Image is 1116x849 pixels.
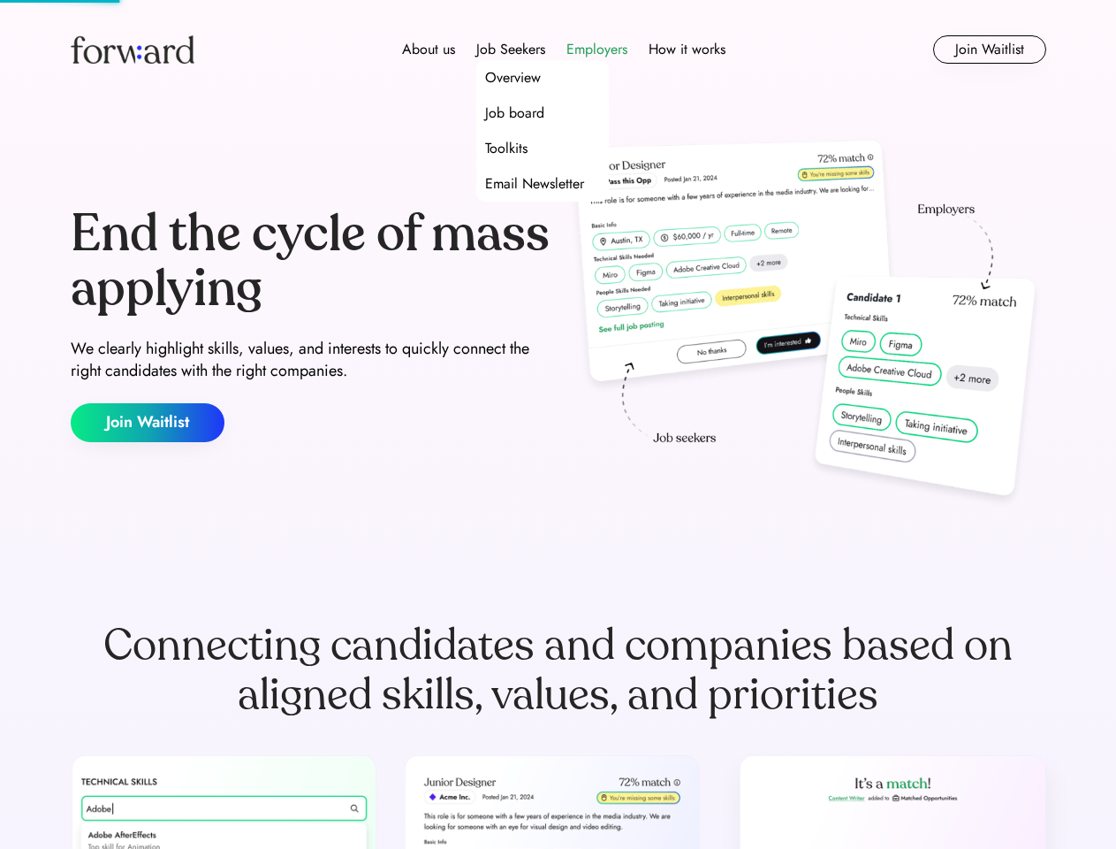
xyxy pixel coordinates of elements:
[933,35,1046,64] button: Join Waitlist
[71,338,551,382] div: We clearly highlight skills, values, and interests to quickly connect the right candidates with t...
[71,621,1046,720] div: Connecting candidates and companies based on aligned skills, values, and priorities
[71,403,224,442] button: Join Waitlist
[71,207,551,316] div: End the cycle of mass applying
[485,67,541,88] div: Overview
[485,138,528,159] div: Toolkits
[649,39,725,60] div: How it works
[566,39,627,60] div: Employers
[566,134,1046,515] img: hero-image.png
[485,173,584,195] div: Email Newsletter
[402,39,455,60] div: About us
[485,103,544,124] div: Job board
[476,39,545,60] div: Job Seekers
[71,35,194,64] img: Forward logo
